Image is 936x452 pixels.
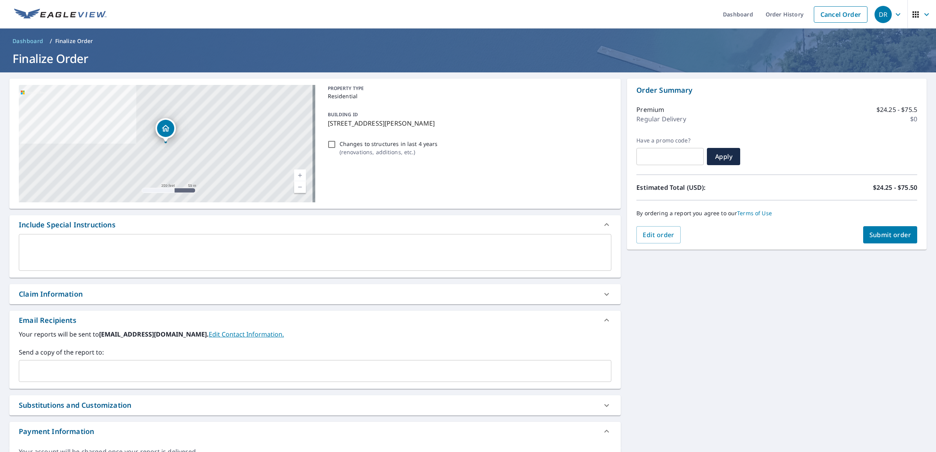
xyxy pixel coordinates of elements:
[910,114,917,124] p: $0
[636,137,704,144] label: Have a promo code?
[155,118,176,142] div: Dropped pin, building 1, Residential property, 4703 Winesap Dr Hutchinson, KS 67502
[636,114,686,124] p: Regular Delivery
[13,37,43,45] span: Dashboard
[99,330,209,339] b: [EMAIL_ADDRESS][DOMAIN_NAME].
[19,348,611,357] label: Send a copy of the report to:
[9,284,621,304] div: Claim Information
[636,226,681,243] button: Edit order
[294,181,306,193] a: Current Level 17, Zoom Out
[328,111,358,118] p: BUILDING ID
[713,152,734,161] span: Apply
[328,85,609,92] p: PROPERTY TYPE
[863,226,918,243] button: Submit order
[294,169,306,181] a: Current Level 17, Zoom In
[875,6,892,23] div: DR
[328,119,609,128] p: [STREET_ADDRESS][PERSON_NAME]
[19,400,131,411] div: Substitutions and Customization
[737,209,772,217] a: Terms of Use
[9,311,621,330] div: Email Recipients
[876,105,917,114] p: $24.25 - $75.5
[9,50,927,67] h1: Finalize Order
[707,148,740,165] button: Apply
[636,105,664,114] p: Premium
[636,183,777,192] p: Estimated Total (USD):
[636,85,917,95] p: Order Summary
[19,330,611,339] label: Your reports will be sent to
[643,231,674,239] span: Edit order
[869,231,911,239] span: Submit order
[209,330,284,339] a: EditContactInfo
[50,36,52,46] li: /
[9,395,621,415] div: Substitutions and Customization
[19,315,76,326] div: Email Recipients
[340,140,438,148] p: Changes to structures in last 4 years
[636,210,917,217] p: By ordering a report you agree to our
[873,183,917,192] p: $24.25 - $75.50
[55,37,93,45] p: Finalize Order
[14,9,107,20] img: EV Logo
[9,215,621,234] div: Include Special Instructions
[328,92,609,100] p: Residential
[814,6,867,23] a: Cancel Order
[19,220,116,230] div: Include Special Instructions
[340,148,438,156] p: ( renovations, additions, etc. )
[19,289,83,299] div: Claim Information
[9,35,47,47] a: Dashboard
[9,35,927,47] nav: breadcrumb
[9,422,621,441] div: Payment Information
[19,426,94,437] div: Payment Information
